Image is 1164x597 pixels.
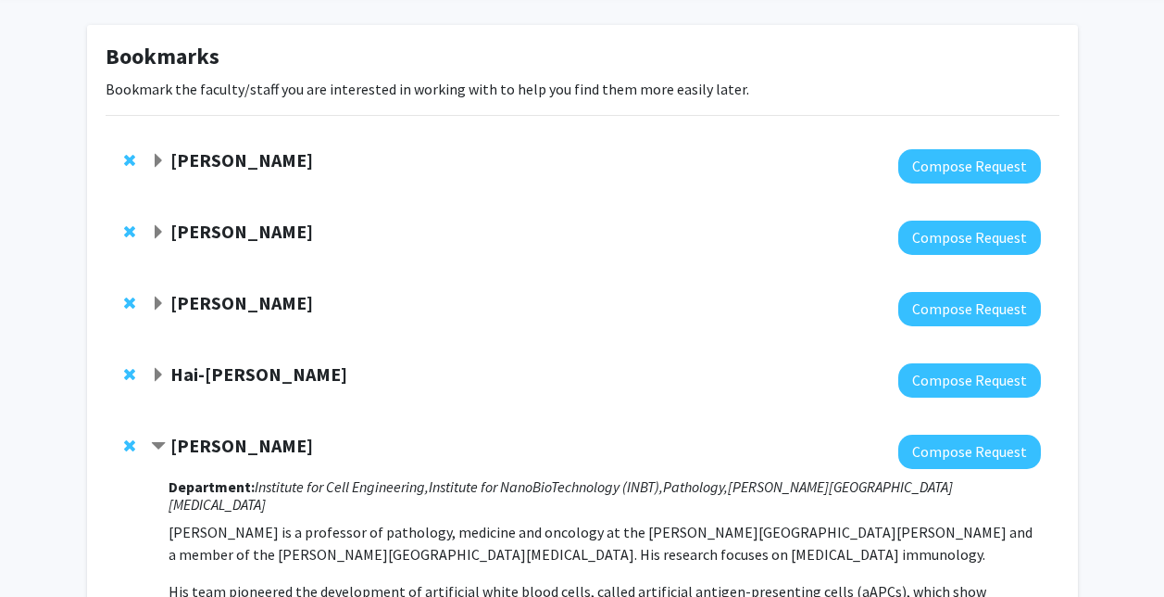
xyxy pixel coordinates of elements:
span: Expand Anthony K. L. Leung Bookmark [151,154,166,169]
button: Compose Request to Anthony K. L. Leung [898,149,1041,184]
span: Contract Jonathan Schneck Bookmark [151,439,166,454]
button: Compose Request to Rebecca Schulman [898,292,1041,326]
i: Institute for Cell Engineering, [255,477,429,496]
strong: [PERSON_NAME] [170,148,313,171]
strong: [PERSON_NAME] [170,434,313,457]
button: Compose Request to Denis Wirtz [898,221,1041,255]
strong: Department: [169,477,255,496]
span: Remove Anthony K. L. Leung from bookmarks [124,153,135,168]
p: [PERSON_NAME] is a professor of pathology, medicine and oncology at the [PERSON_NAME][GEOGRAPHIC_... [169,521,1040,565]
p: Bookmark the faculty/staff you are interested in working with to help you find them more easily l... [106,78,1059,100]
h1: Bookmarks [106,44,1059,70]
span: Remove Denis Wirtz from bookmarks [124,224,135,239]
span: Remove Hai-Quan Mao from bookmarks [124,367,135,382]
i: Pathology, [663,477,728,496]
i: Institute for NanoBioTechnology (INBT), [429,477,663,496]
strong: [PERSON_NAME] [170,220,313,243]
button: Compose Request to Hai-Quan Mao [898,363,1041,398]
span: Expand Rebecca Schulman Bookmark [151,297,166,311]
span: Remove Rebecca Schulman from bookmarks [124,296,135,311]
span: Expand Hai-Quan Mao Bookmark [151,368,166,383]
iframe: Chat [14,514,79,583]
button: Compose Request to Jonathan Schneck [898,435,1041,469]
strong: Hai-[PERSON_NAME] [170,362,347,386]
i: [PERSON_NAME][GEOGRAPHIC_DATA][MEDICAL_DATA] [169,477,953,514]
span: Remove Jonathan Schneck from bookmarks [124,438,135,453]
span: Expand Denis Wirtz Bookmark [151,225,166,240]
strong: [PERSON_NAME] [170,291,313,314]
